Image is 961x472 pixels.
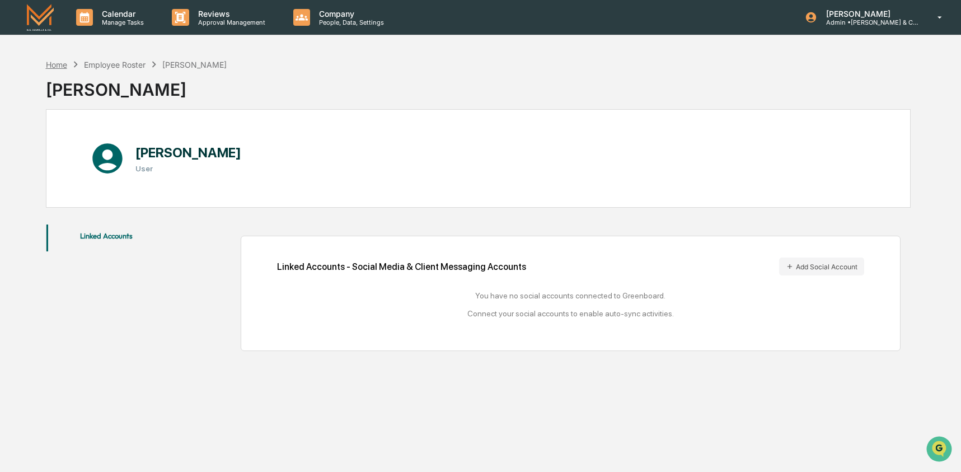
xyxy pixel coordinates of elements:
[22,162,71,174] span: Data Lookup
[817,9,921,18] p: [PERSON_NAME]
[7,137,77,157] a: 🖐️Preclearance
[111,190,135,198] span: Pylon
[93,18,149,26] p: Manage Tasks
[189,18,271,26] p: Approval Management
[135,164,241,173] h3: User
[22,141,72,152] span: Preclearance
[277,258,864,275] div: Linked Accounts - Social Media & Client Messaging Accounts
[11,163,20,172] div: 🔎
[77,137,143,157] a: 🗄️Attestations
[162,60,227,69] div: [PERSON_NAME]
[81,142,90,151] div: 🗄️
[189,9,271,18] p: Reviews
[925,435,955,465] iframe: Open customer support
[46,225,167,251] div: secondary tabs example
[11,86,31,106] img: 1746055101610-c473b297-6a78-478c-a979-82029cc54cd1
[46,60,67,69] div: Home
[11,142,20,151] div: 🖐️
[46,71,227,100] div: [PERSON_NAME]
[310,18,390,26] p: People, Data, Settings
[27,4,54,30] img: logo
[38,86,184,97] div: Start new chat
[277,291,864,318] div: You have no social accounts connected to Greenboard. Connect your social accounts to enable auto-...
[779,258,864,275] button: Add Social Account
[93,9,149,18] p: Calendar
[46,225,167,251] button: Linked Accounts
[11,24,204,41] p: How can we help?
[817,18,921,26] p: Admin • [PERSON_NAME] & Co. - BD
[135,144,241,161] h1: [PERSON_NAME]
[92,141,139,152] span: Attestations
[79,189,135,198] a: Powered byPylon
[190,89,204,102] button: Start new chat
[310,9,390,18] p: Company
[84,60,146,69] div: Employee Roster
[7,158,75,178] a: 🔎Data Lookup
[38,97,142,106] div: We're available if you need us!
